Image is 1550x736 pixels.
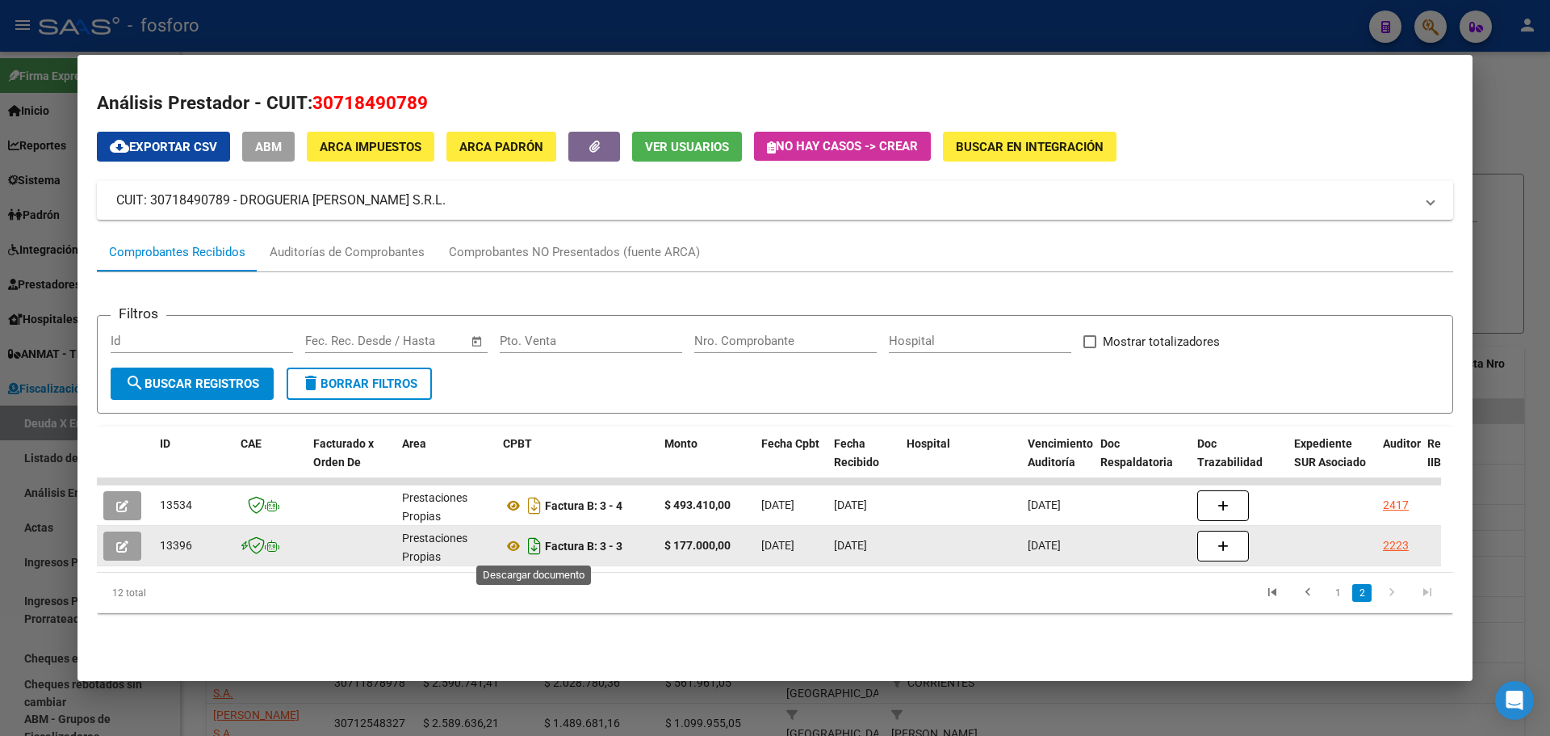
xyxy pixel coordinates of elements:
li: page 2 [1350,579,1374,607]
button: ABM [242,132,295,162]
div: 12 total [97,573,365,613]
input: Fecha fin [385,334,463,348]
button: ARCA Padrón [446,132,556,162]
span: Fecha Recibido [834,437,879,469]
button: Buscar en Integración [943,132,1116,162]
span: [DATE] [834,498,867,511]
datatable-header-cell: Fecha Recibido [827,427,900,498]
span: Ver Usuarios [645,140,729,154]
datatable-header-cell: Doc Trazabilidad [1191,427,1288,498]
button: Ver Usuarios [632,132,742,162]
span: 13396 [160,539,192,552]
li: page 1 [1326,579,1350,607]
div: Comprobantes Recibidos [109,243,245,262]
span: ARCA Padrón [459,140,543,154]
datatable-header-cell: Retencion IIBB [1421,427,1485,498]
button: Borrar Filtros [287,368,432,400]
strong: Factura B: 3 - 4 [545,499,622,512]
span: Buscar en Integración [956,140,1104,154]
span: Mostrar totalizadores [1103,332,1220,351]
i: Descargar documento [524,533,545,559]
button: Buscar Registros [111,368,274,400]
span: 30718490789 [312,92,428,113]
span: Fecha Cpbt [761,437,819,450]
a: go to last page [1412,584,1443,602]
datatable-header-cell: Expediente SUR Asociado [1288,427,1376,498]
h2: Análisis Prestador - CUIT: [97,90,1453,117]
mat-icon: search [125,373,145,393]
span: [DATE] [761,539,794,552]
div: Comprobantes NO Presentados (fuente ARCA) [449,243,700,262]
datatable-header-cell: Doc Respaldatoria [1094,427,1191,498]
span: Hospital [907,437,950,450]
span: CPBT [503,437,532,450]
span: ID [160,437,170,450]
div: 2417 [1383,496,1409,515]
datatable-header-cell: Auditoria [1376,427,1421,498]
strong: $ 493.410,00 [664,498,731,511]
strong: Factura B: 3 - 3 [545,540,622,553]
a: go to next page [1376,584,1407,602]
mat-panel-title: CUIT: 30718490789 - DROGUERIA [PERSON_NAME] S.R.L. [116,191,1414,210]
datatable-header-cell: Fecha Cpbt [755,427,827,498]
span: ARCA Impuestos [320,140,421,154]
strong: $ 177.000,00 [664,539,731,552]
span: Exportar CSV [110,140,217,154]
div: Open Intercom Messenger [1495,681,1534,720]
datatable-header-cell: Monto [658,427,755,498]
datatable-header-cell: ID [153,427,234,498]
span: [DATE] [834,539,867,552]
a: 2 [1352,584,1372,602]
span: No hay casos -> Crear [767,139,918,154]
span: Prestaciones Propias [402,491,467,523]
datatable-header-cell: Hospital [900,427,1021,498]
span: Doc Trazabilidad [1197,437,1263,469]
datatable-header-cell: Facturado x Orden De [307,427,396,498]
span: CAE [241,437,262,450]
span: Monto [664,437,697,450]
datatable-header-cell: CPBT [496,427,658,498]
span: Area [402,437,426,450]
datatable-header-cell: CAE [234,427,307,498]
input: Fecha inicio [305,334,371,348]
span: ABM [255,140,282,154]
button: No hay casos -> Crear [754,132,931,161]
a: go to first page [1257,584,1288,602]
mat-icon: cloud_download [110,137,129,156]
button: ARCA Impuestos [307,132,434,162]
datatable-header-cell: Area [396,427,496,498]
span: Retencion IIBB [1427,437,1480,469]
span: [DATE] [1028,498,1061,511]
span: Auditoria [1383,437,1431,450]
span: Buscar Registros [125,376,259,391]
span: [DATE] [1028,539,1061,552]
button: Exportar CSV [97,132,230,162]
span: Prestaciones Propias [402,532,467,563]
span: Expediente SUR Asociado [1294,437,1366,469]
mat-icon: delete [301,373,320,393]
datatable-header-cell: Vencimiento Auditoría [1021,427,1094,498]
h3: Filtros [111,303,166,324]
mat-expansion-panel-header: CUIT: 30718490789 - DROGUERIA [PERSON_NAME] S.R.L. [97,181,1453,220]
a: go to previous page [1292,584,1323,602]
span: 13534 [160,498,192,511]
span: Facturado x Orden De [313,437,374,469]
span: Borrar Filtros [301,376,417,391]
div: Auditorías de Comprobantes [270,243,425,262]
span: Doc Respaldatoria [1100,437,1173,469]
div: 2223 [1383,536,1409,555]
button: Open calendar [468,332,487,351]
a: 1 [1328,584,1347,602]
i: Descargar documento [524,493,545,519]
span: Vencimiento Auditoría [1028,437,1093,469]
span: [DATE] [761,498,794,511]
